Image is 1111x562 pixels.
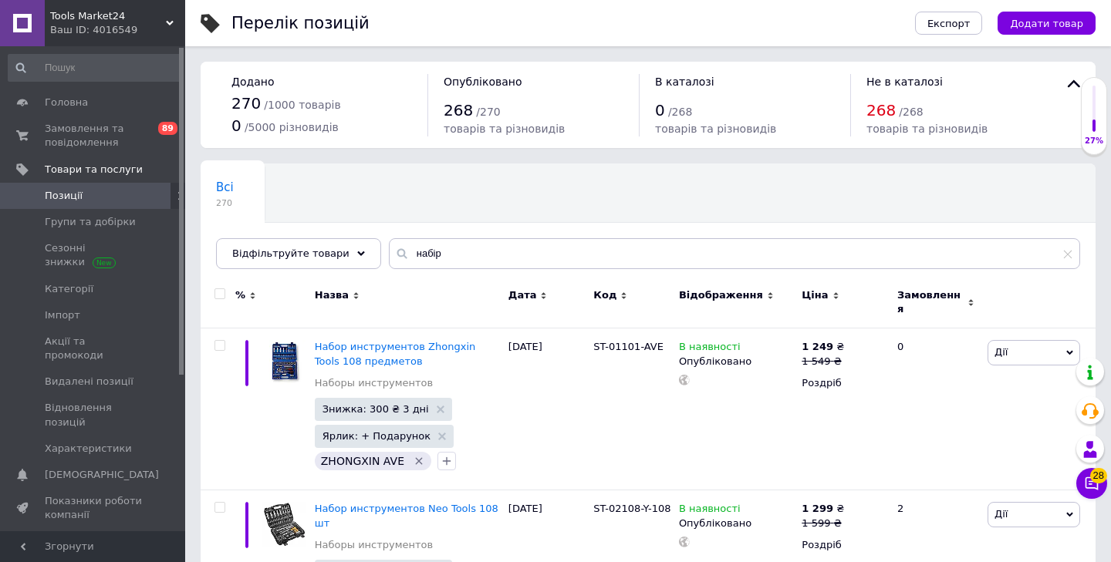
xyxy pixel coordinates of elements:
img: Набор инструментов Zhongxin Tools 108 предметов [262,340,307,385]
span: Ціна [802,288,828,302]
span: % [235,288,245,302]
span: Видалені позиції [45,375,133,389]
span: Відображення [679,288,763,302]
div: Роздріб [802,538,884,552]
span: Сезонні знижки [45,241,143,269]
img: Набор инструментов Neo Tools 108 шт [262,502,307,547]
span: Код [593,288,616,302]
span: Характеристики [45,442,132,456]
span: Категорії [45,282,93,296]
span: Головна [45,96,88,109]
span: Дії [994,346,1008,358]
div: 1 599 ₴ [802,517,844,530]
input: Пошук [8,54,182,82]
a: Набор инструментов Neo Tools 108 шт [315,503,498,528]
div: 0 [888,328,984,490]
span: Дії [994,508,1008,520]
span: Ярлик: + Подарунок [322,431,431,441]
span: Додано [231,76,274,88]
span: товарів та різновидів [655,123,776,135]
span: товарів та різновидів [444,123,565,135]
a: Набор инструментов Zhongxin Tools 108 предметов [315,341,475,366]
span: / 5000 різновидів [245,121,339,133]
span: Експорт [927,18,971,29]
div: ₴ [802,340,844,354]
span: Знижка: 300 ₴ 3 дні [322,404,429,414]
div: [DATE] [505,328,590,490]
span: Замовлення [897,288,964,316]
div: Перелік позицій [231,15,370,32]
span: Всі [216,180,234,194]
span: Товари та послуги [45,163,143,177]
div: Опубліковано [679,355,794,368]
a: Наборы инструментов [315,538,433,552]
span: 28 [1090,468,1107,483]
span: 268 [866,101,896,119]
span: 0 [655,101,665,119]
span: 89 [158,122,177,135]
span: Не в каталозі [866,76,943,88]
span: / 268 [899,106,923,118]
div: 1 549 ₴ [802,355,844,368]
span: 0 [231,116,241,135]
button: Чат з покупцем28 [1076,468,1107,499]
span: / 268 [668,106,692,118]
span: В наявності [679,503,741,519]
button: Додати товар [998,12,1096,35]
span: Групи та добірки [45,215,136,229]
span: / 270 [476,106,500,118]
span: ZHONGXIN AVE [321,455,404,467]
span: В каталозі [655,76,714,88]
div: 27% [1082,136,1106,146]
span: Акції та промокоди [45,335,143,362]
span: 270 [231,94,261,113]
span: Замовлення та повідомлення [45,122,143,150]
span: Відновлення позицій [45,401,143,429]
span: Показники роботи компанії [45,494,143,522]
input: Пошук по назві позиції, артикулу і пошуковим запитам [389,238,1080,269]
span: товарів та різновидів [866,123,988,135]
button: Експорт [915,12,983,35]
b: 1 299 [802,503,833,514]
span: 270 [216,197,234,209]
span: Дата [508,288,537,302]
a: Наборы инструментов [315,376,433,390]
div: ₴ [802,502,844,516]
span: В наявності [679,341,741,357]
svg: Видалити мітку [413,455,425,467]
span: / 1000 товарів [264,99,340,111]
div: Опубліковано [679,517,794,530]
span: Опубліковано [444,76,522,88]
span: 268 [444,101,473,119]
span: Tools Market24 [50,9,166,23]
span: [DEMOGRAPHIC_DATA] [45,468,159,482]
span: Відфільтруйте товари [232,247,350,259]
span: Додати товар [1010,18,1083,29]
div: Роздріб [802,376,884,390]
span: Позиції [45,189,83,203]
div: Ваш ID: 4016549 [50,23,185,37]
span: ST-01101-AVE [593,341,664,352]
span: ST-02108-Y-108 [593,503,670,514]
span: Імпорт [45,308,80,322]
span: Назва [315,288,349,302]
b: 1 249 [802,341,833,352]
